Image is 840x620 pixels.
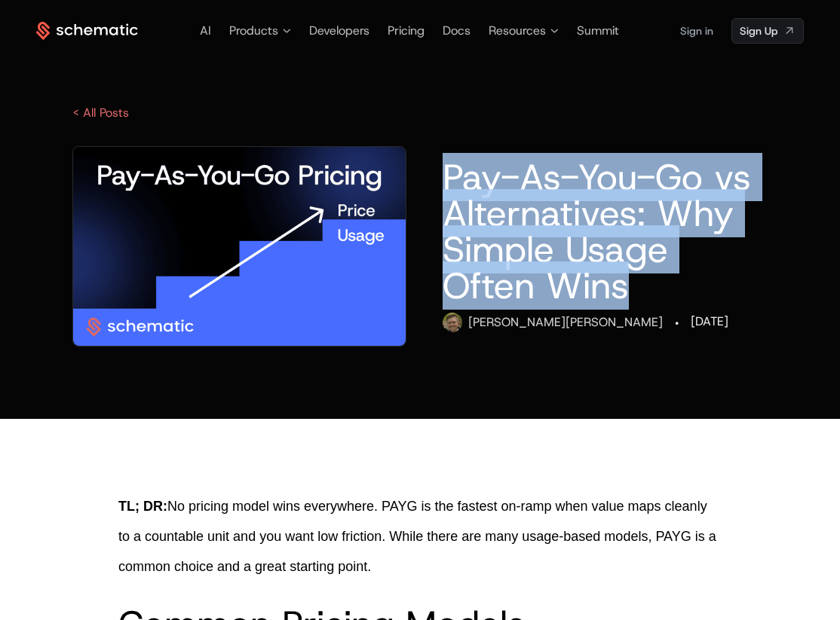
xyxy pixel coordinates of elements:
[229,22,278,40] span: Products
[489,22,546,40] span: Resources
[443,313,462,332] img: Ryan Echternacht
[443,23,471,38] a: Docs
[118,491,722,582] p: No pricing model wins everywhere. PAYG is the fastest on-ramp when value maps cleanly to a counta...
[740,23,777,38] span: Sign Up
[577,23,619,38] a: Summit
[72,105,129,121] a: < All Posts
[309,23,369,38] a: Developers
[675,313,679,334] div: ·
[731,18,804,44] a: [object Object]
[388,23,425,38] a: Pricing
[691,313,728,331] div: [DATE]
[680,19,713,43] a: Sign in
[118,499,167,514] span: TL; DR:
[443,159,768,304] h1: Pay-As-You-Go vs Alternatives: Why Simple Usage Often Wins
[200,23,211,38] a: AI
[73,147,406,346] img: PAYG Pricing
[468,313,663,331] div: [PERSON_NAME] [PERSON_NAME]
